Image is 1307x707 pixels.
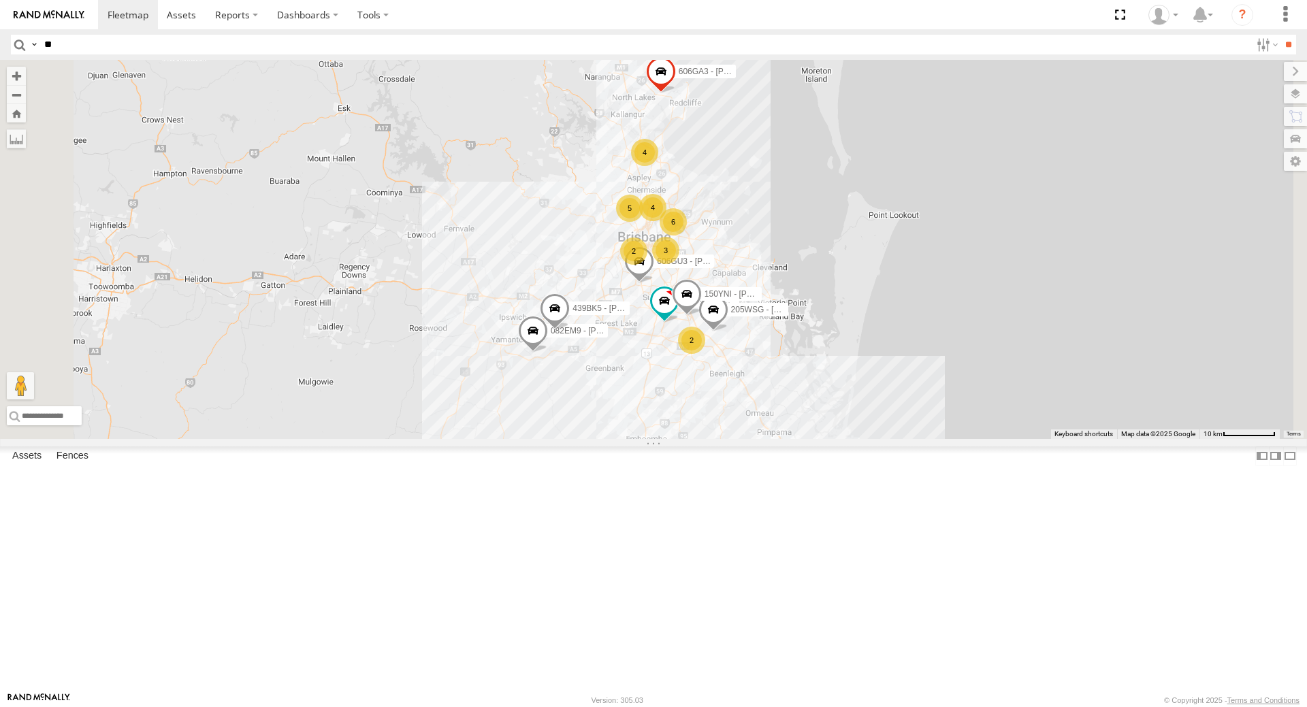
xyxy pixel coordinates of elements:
[1231,4,1253,26] i: ?
[705,289,806,299] span: 150YNI - [PERSON_NAME]
[652,237,679,264] div: 3
[660,208,687,235] div: 6
[679,67,783,76] span: 606GA3 - [PERSON_NAME]
[1227,696,1300,704] a: Terms and Conditions
[1284,152,1307,171] label: Map Settings
[1287,431,1301,437] a: Terms
[7,693,70,707] a: Visit our Website
[1164,696,1300,704] div: © Copyright 2025 -
[1199,429,1280,439] button: Map Scale: 10 km per 74 pixels
[631,139,658,166] div: 4
[7,129,26,148] label: Measure
[572,303,676,313] span: 439BK5 - [PERSON_NAME]
[29,35,39,54] label: Search Query
[620,237,647,265] div: 2
[5,446,48,465] label: Assets
[50,446,95,465] label: Fences
[1054,429,1113,439] button: Keyboard shortcuts
[1204,430,1223,438] span: 10 km
[1121,430,1195,438] span: Map data ©2025 Google
[678,327,705,354] div: 2
[1283,446,1297,466] label: Hide Summary Table
[7,67,26,85] button: Zoom in
[14,10,84,20] img: rand-logo.svg
[1251,35,1280,54] label: Search Filter Options
[616,195,643,222] div: 5
[731,304,839,314] span: 205WSG - [PERSON_NAME]
[7,85,26,104] button: Zoom out
[1255,446,1269,466] label: Dock Summary Table to the Left
[592,696,643,704] div: Version: 305.03
[7,104,26,122] button: Zoom Home
[1269,446,1282,466] label: Dock Summary Table to the Right
[1144,5,1183,25] div: Aaron Cluff
[7,372,34,399] button: Drag Pegman onto the map to open Street View
[657,257,762,266] span: 606GU3 - [PERSON_NAME]
[551,326,656,335] span: 082EM9 - [PERSON_NAME]
[639,194,666,221] div: 4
